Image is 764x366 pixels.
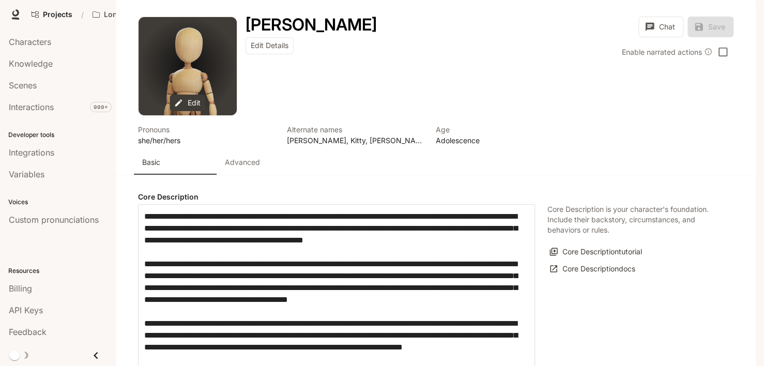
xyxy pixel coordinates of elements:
[43,10,72,19] span: Projects
[77,9,88,20] div: /
[638,17,683,37] button: Chat
[287,135,423,146] p: [PERSON_NAME], Kitty, [PERSON_NAME] [PERSON_NAME]
[139,17,237,115] div: Avatar image
[436,135,572,146] p: Adolescence
[436,124,572,146] button: Open character details dialog
[138,192,535,202] h4: Core Description
[436,124,572,135] p: Age
[246,14,377,35] h1: [PERSON_NAME]
[246,17,377,33] button: Open character details dialog
[225,157,260,167] p: Advanced
[170,95,206,112] button: Edit
[287,124,423,146] button: Open character details dialog
[88,4,160,25] button: Open workspace menu
[27,4,77,25] a: Go to projects
[287,124,423,135] p: Alternate names
[138,124,274,146] button: Open character details dialog
[138,135,274,146] p: she/her/hers
[138,124,274,135] p: Pronouns
[622,47,712,57] div: Enable narrated actions
[547,243,645,261] button: Core Descriptiontutorial
[246,37,294,54] button: Edit Details
[547,204,721,235] p: Core Description is your character's foundation. Include their backstory, circumstances, and beha...
[139,17,237,115] button: Open character avatar dialog
[547,261,638,278] a: Core Descriptiondocs
[142,157,160,167] p: Basic
[104,10,144,19] p: Longbourn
